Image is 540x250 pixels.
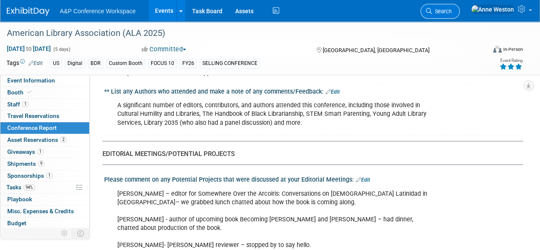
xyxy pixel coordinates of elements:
[447,44,523,57] div: Event Format
[106,59,145,68] div: Custom Booth
[27,90,32,94] i: Booth reservation complete
[111,97,440,131] div: A significant number of editors, contributors, and authors attended this conference, including th...
[0,206,89,217] a: Misc. Expenses & Credits
[503,46,523,53] div: In-Person
[7,148,44,155] span: Giveaways
[139,45,190,54] button: Committed
[0,75,89,86] a: Event Information
[25,45,33,52] span: to
[7,89,33,96] span: Booth
[0,122,89,134] a: Conference Report
[7,124,57,131] span: Conference Report
[7,7,50,16] img: ExhibitDay
[72,228,90,239] td: Toggle Event Tabs
[0,194,89,205] a: Playbook
[7,172,53,179] span: Sponsorships
[0,110,89,122] a: Travel Reservations
[6,184,35,191] span: Tasks
[0,99,89,110] a: Staff1
[7,136,67,143] span: Asset Reservations
[38,160,44,167] span: 9
[432,8,452,15] span: Search
[6,45,51,53] span: [DATE] [DATE]
[7,112,59,119] span: Travel Reservations
[0,182,89,193] a: Tasks94%
[0,158,89,170] a: Shipments9
[326,89,340,95] a: Edit
[104,85,523,96] div: ** List any Authors who attended and make a note of any comments/Feedback:
[46,172,53,179] span: 1
[22,101,29,107] span: 1
[0,170,89,182] a: Sponsorships1
[356,177,370,183] a: Edit
[7,220,26,226] span: Budget
[65,59,85,68] div: Digital
[499,59,522,63] div: Event Rating
[471,5,514,14] img: Anne Weston
[57,228,72,239] td: Personalize Event Tab Strip
[200,59,260,68] div: SELLING CONFERENCE
[104,173,523,184] div: Please comment on any Potential Projects that were discussed at your Editorial Meetings:
[4,26,479,41] div: American Library Association (ALA 2025)
[23,184,35,191] span: 94%
[50,59,62,68] div: US
[493,46,502,53] img: Format-Inperson.png
[60,136,67,143] span: 2
[88,59,103,68] div: BDR
[37,148,44,155] span: 1
[420,4,460,19] a: Search
[60,8,136,15] span: A&P Conference Workspace
[7,196,32,203] span: Playbook
[7,101,29,108] span: Staff
[322,47,429,53] span: [GEOGRAPHIC_DATA], [GEOGRAPHIC_DATA]
[0,146,89,158] a: Giveaways1
[0,218,89,229] a: Budget
[6,59,43,68] td: Tags
[0,134,89,146] a: Asset Reservations2
[148,59,177,68] div: FOCUS 10
[7,77,55,84] span: Event Information
[102,150,517,159] div: EDITORIAL MEETINGS/POTENTIAL PROJECTS
[180,59,197,68] div: FY26
[0,87,89,98] a: Booth
[53,47,70,52] span: (5 days)
[7,160,44,167] span: Shipments
[29,60,43,66] a: Edit
[7,208,74,215] span: Misc. Expenses & Credits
